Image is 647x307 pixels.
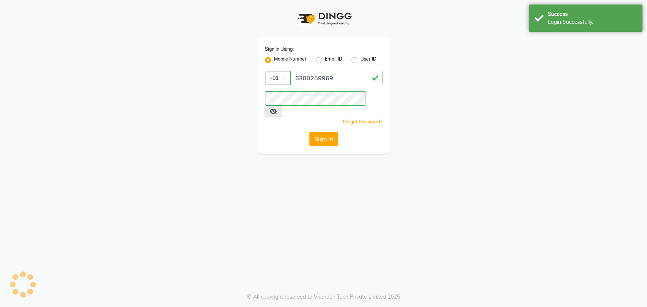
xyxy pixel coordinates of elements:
label: Sign In Using: [265,46,294,53]
div: Success [548,10,637,18]
input: Username [265,91,365,106]
div: Login Successfully. [548,18,637,26]
label: Email ID [325,56,342,65]
label: User ID [360,56,376,65]
img: logo1.svg [293,8,354,30]
label: Mobile Number [274,56,307,65]
button: Sign In [309,132,338,146]
a: Forgot Password? [343,119,382,125]
input: Username [290,71,382,85]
